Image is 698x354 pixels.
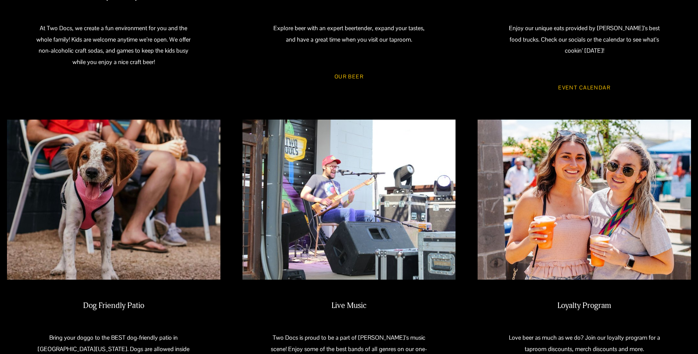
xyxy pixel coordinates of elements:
[269,23,429,46] p: Explore beer with an expert beertender, expand your tastes, and have a great time when you visit ...
[504,301,665,311] h2: Loyalty Program
[324,67,374,86] a: Our Beer
[478,120,691,280] img: Two young women smiling and holding drinks at an outdoor event on a sunny day, with tents and peo...
[269,301,429,311] h2: Live Music
[33,23,194,68] p: At Two Docs, we create a fun environment for you and the whole family! Kids are welcome anytime w...
[548,78,621,98] a: Event Calendar
[504,23,665,57] p: Enjoy our unique eats provided by [PERSON_NAME]’s best food trucks. Check our socials or the cale...
[7,120,220,280] img: A happy young dog with white and brown fur, wearing a pink harness, standing on gravel with its t...
[33,301,194,311] h2: Dog Friendly Patio
[242,120,456,280] img: Male musician with glasses and a red cap, singing and playing an electric guitar on stage at an o...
